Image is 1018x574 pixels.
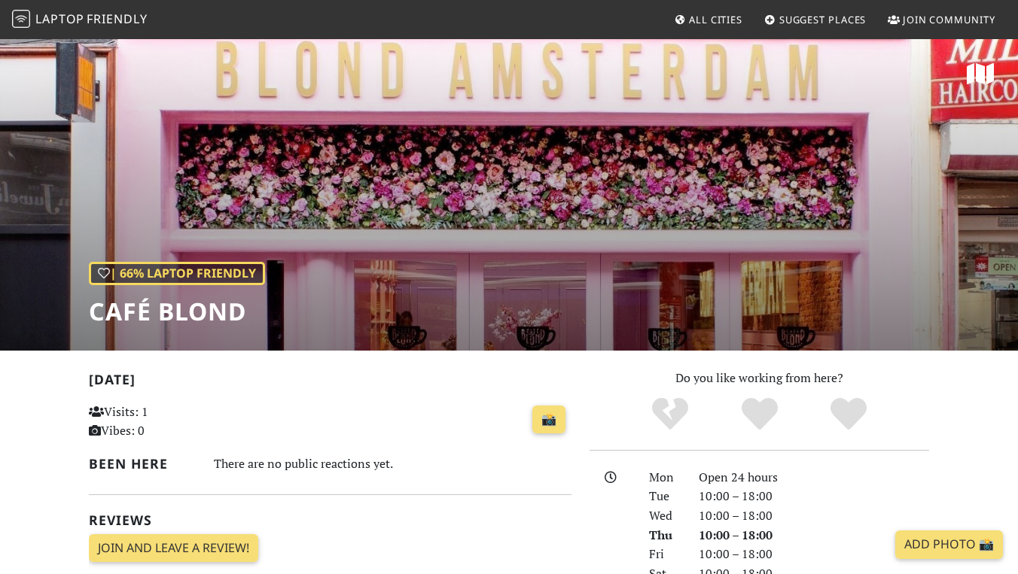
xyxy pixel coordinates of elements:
[668,6,748,33] a: All Cities
[87,11,147,27] span: Friendly
[779,13,867,26] span: Suggest Places
[903,13,995,26] span: Join Community
[758,6,873,33] a: Suggest Places
[640,487,690,506] div: Tue
[640,506,690,526] div: Wed
[89,372,571,393] h2: [DATE]
[640,468,690,487] div: Mon
[89,402,238,441] p: Visits: 1 Vibes: 0
[89,456,196,472] h2: Been here
[715,396,804,433] div: Yes
[895,530,1003,559] a: Add Photo 📸
[640,545,690,564] div: Fri
[690,468,938,487] div: Open 24 hours
[12,7,148,33] a: LaptopFriendly LaptopFriendly
[689,13,742,26] span: All Cities
[590,369,929,388] p: Do you like working from here?
[882,6,1001,33] a: Join Community
[690,487,938,506] div: 10:00 – 18:00
[640,526,690,545] div: Thu
[532,405,565,434] a: 📸
[690,545,938,564] div: 10:00 – 18:00
[89,297,265,326] h1: Café Blond
[89,512,571,528] h2: Reviews
[625,396,715,433] div: No
[690,526,938,545] div: 10:00 – 18:00
[214,453,571,475] div: There are no public reactions yet.
[89,262,265,286] div: | 66% Laptop Friendly
[12,10,30,28] img: LaptopFriendly
[804,396,894,433] div: Definitely!
[89,534,258,563] a: Join and leave a review!
[35,11,84,27] span: Laptop
[690,506,938,526] div: 10:00 – 18:00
